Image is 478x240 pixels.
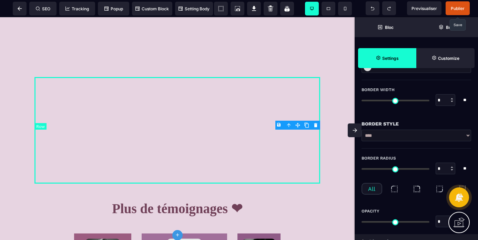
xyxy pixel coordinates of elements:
[65,6,89,11] span: Tracking
[362,155,396,161] span: Border Radius
[438,56,459,61] strong: Customize
[362,120,471,128] div: Border Style
[446,25,456,30] strong: Body
[69,180,286,203] h1: Plus de témoignages ❤
[135,6,169,11] span: Custom Block
[355,17,416,37] span: Open Blocks
[390,185,399,193] img: top-left-radius.822a4e29.svg
[362,208,379,214] span: Opacity
[358,48,416,68] span: Settings
[231,2,244,15] span: Screenshot
[407,1,441,15] span: Preview
[435,185,444,193] img: bottom-right-radius.9d9d0345.svg
[451,6,465,11] span: Publier
[36,6,50,11] span: SEO
[416,48,475,68] span: Open Style Manager
[382,56,399,61] strong: Settings
[179,6,210,11] span: Setting Body
[385,25,394,30] strong: Bloc
[362,87,395,92] span: Border Width
[416,17,478,37] span: Open Layer Manager
[214,2,228,15] span: View components
[411,6,437,11] span: Previsualiser
[104,6,123,11] span: Popup
[413,185,421,193] img: top-right-radius.9e58d49b.svg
